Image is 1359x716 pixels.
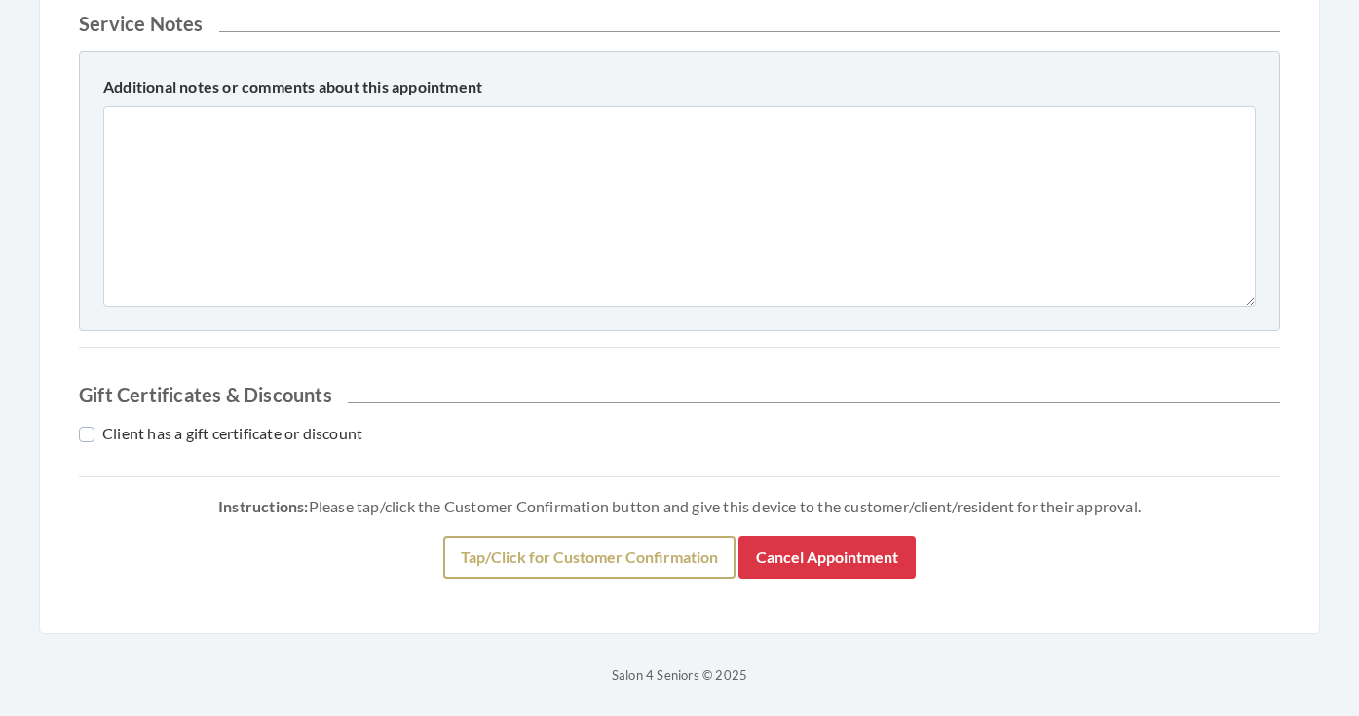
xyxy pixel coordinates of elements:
p: Salon 4 Seniors © 2025 [39,663,1320,687]
label: Client has a gift certificate or discount [79,422,362,445]
h2: Gift Certificates & Discounts [79,383,1280,406]
h2: Service Notes [79,12,1280,35]
button: Cancel Appointment [738,536,916,579]
label: Additional notes or comments about this appointment [103,75,482,98]
button: Tap/Click for Customer Confirmation [443,536,736,579]
p: Please tap/click the Customer Confirmation button and give this device to the customer/client/res... [79,493,1280,520]
strong: Instructions: [218,497,309,515]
